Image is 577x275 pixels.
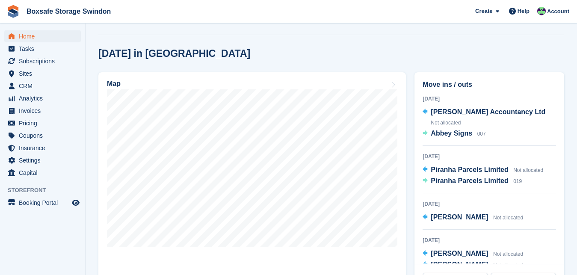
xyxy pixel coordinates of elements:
span: [PERSON_NAME] Accountancy Ltd [431,108,545,115]
span: Booking Portal [19,197,70,209]
img: stora-icon-8386f47178a22dfd0bd8f6a31ec36ba5ce8667c1dd55bd0f319d3a0aa187defe.svg [7,5,20,18]
div: [DATE] [423,237,556,244]
span: Abbey Signs [431,130,472,137]
span: CRM [19,80,70,92]
span: Analytics [19,92,70,104]
div: [DATE] [423,200,556,208]
span: Invoices [19,105,70,117]
span: Piranha Parcels Limited [431,166,508,173]
span: 019 [513,178,522,184]
a: menu [4,117,81,129]
a: [PERSON_NAME] Not allocated [423,260,523,271]
a: menu [4,68,81,80]
span: Not allocated [493,262,523,268]
span: Coupons [19,130,70,142]
span: Sites [19,68,70,80]
div: [DATE] [423,153,556,160]
a: menu [4,80,81,92]
span: Not allocated [493,215,523,221]
span: Insurance [19,142,70,154]
a: menu [4,167,81,179]
a: Abbey Signs 007 [423,128,485,139]
span: Not allocated [493,251,523,257]
span: Create [475,7,492,15]
a: Piranha Parcels Limited Not allocated [423,165,543,176]
span: Capital [19,167,70,179]
span: Not allocated [513,167,543,173]
a: menu [4,43,81,55]
span: Help [518,7,530,15]
a: [PERSON_NAME] Accountancy Ltd Not allocated [423,107,556,128]
span: Pricing [19,117,70,129]
a: menu [4,30,81,42]
a: [PERSON_NAME] Not allocated [423,248,523,260]
a: menu [4,105,81,117]
h2: Map [107,80,121,88]
span: Piranha Parcels Limited [431,177,508,184]
span: Not allocated [431,120,461,126]
h2: Move ins / outs [423,80,556,90]
span: Tasks [19,43,70,55]
a: menu [4,130,81,142]
a: menu [4,142,81,154]
span: Home [19,30,70,42]
span: Account [547,7,569,16]
img: Kim Virabi [537,7,546,15]
span: [PERSON_NAME] [431,250,488,257]
a: Boxsafe Storage Swindon [23,4,114,18]
a: menu [4,197,81,209]
a: menu [4,55,81,67]
span: Subscriptions [19,55,70,67]
a: [PERSON_NAME] Not allocated [423,212,523,223]
span: Storefront [8,186,85,195]
a: menu [4,154,81,166]
span: Settings [19,154,70,166]
a: Preview store [71,198,81,208]
span: [PERSON_NAME] [431,261,488,268]
a: menu [4,92,81,104]
h2: [DATE] in [GEOGRAPHIC_DATA] [98,48,250,59]
a: Piranha Parcels Limited 019 [423,176,522,187]
span: 007 [477,131,486,137]
span: [PERSON_NAME] [431,213,488,221]
div: [DATE] [423,95,556,103]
